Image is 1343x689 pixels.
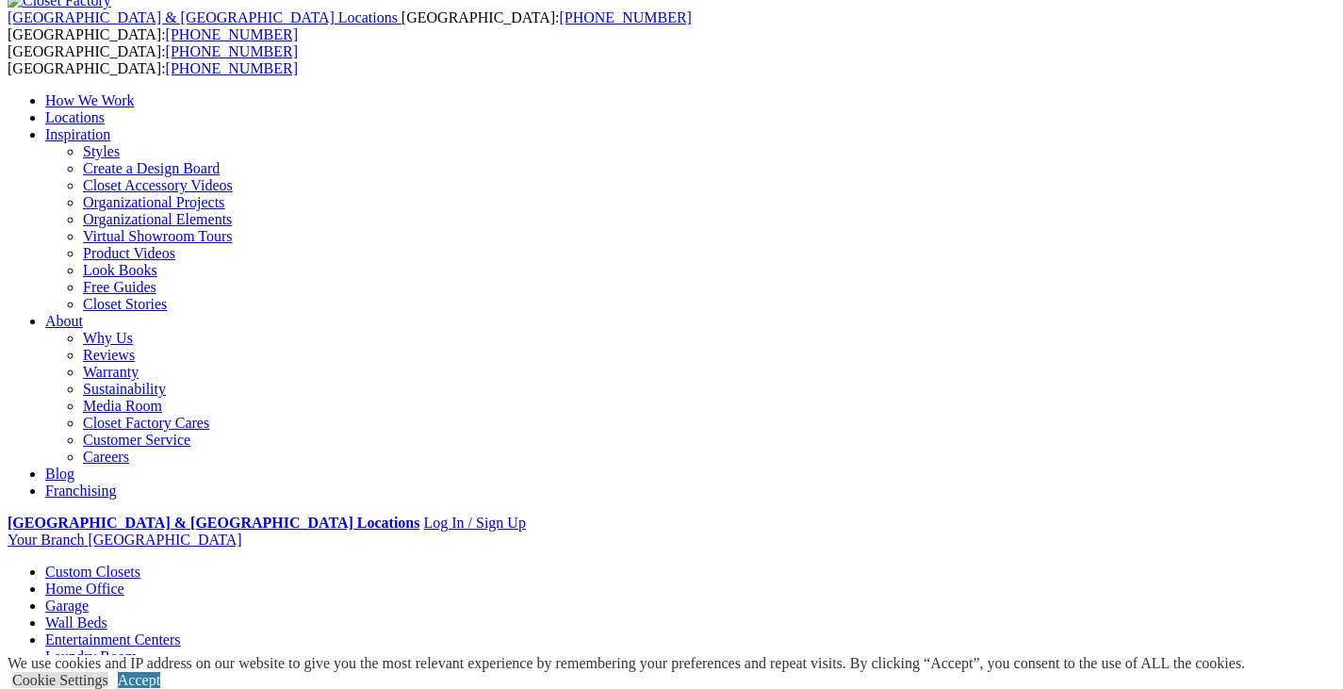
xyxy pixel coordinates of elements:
[83,194,224,210] a: Organizational Projects
[83,177,233,193] a: Closet Accessory Videos
[45,92,135,108] a: How We Work
[559,9,691,25] a: [PHONE_NUMBER]
[83,398,162,414] a: Media Room
[8,515,419,531] a: [GEOGRAPHIC_DATA] & [GEOGRAPHIC_DATA] Locations
[166,60,298,76] a: [PHONE_NUMBER]
[45,632,181,648] a: Entertainment Centers
[12,672,108,688] a: Cookie Settings
[45,483,117,499] a: Franchising
[8,9,398,25] span: [GEOGRAPHIC_DATA] & [GEOGRAPHIC_DATA] Locations
[83,245,175,261] a: Product Videos
[83,449,129,465] a: Careers
[83,415,209,431] a: Closet Factory Cares
[8,9,692,42] span: [GEOGRAPHIC_DATA]: [GEOGRAPHIC_DATA]:
[45,466,74,482] a: Blog
[83,262,157,278] a: Look Books
[8,532,84,548] span: Your Branch
[166,26,298,42] a: [PHONE_NUMBER]
[8,655,1245,672] div: We use cookies and IP address on our website to give you the most relevant experience by remember...
[83,432,190,448] a: Customer Service
[83,381,166,397] a: Sustainability
[45,581,124,597] a: Home Office
[83,228,233,244] a: Virtual Showroom Tours
[8,9,401,25] a: [GEOGRAPHIC_DATA] & [GEOGRAPHIC_DATA] Locations
[45,126,110,142] a: Inspiration
[83,160,220,176] a: Create a Design Board
[45,564,140,580] a: Custom Closets
[423,515,525,531] a: Log In / Sign Up
[88,532,241,548] span: [GEOGRAPHIC_DATA]
[45,109,105,125] a: Locations
[45,598,89,614] a: Garage
[83,211,232,227] a: Organizational Elements
[83,296,167,312] a: Closet Stories
[8,532,242,548] a: Your Branch [GEOGRAPHIC_DATA]
[45,648,137,664] a: Laundry Room
[83,279,156,295] a: Free Guides
[8,43,298,76] span: [GEOGRAPHIC_DATA]: [GEOGRAPHIC_DATA]:
[118,672,160,688] a: Accept
[83,143,120,159] a: Styles
[45,615,107,631] a: Wall Beds
[166,43,298,59] a: [PHONE_NUMBER]
[83,364,139,380] a: Warranty
[83,330,133,346] a: Why Us
[83,347,135,363] a: Reviews
[45,313,83,329] a: About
